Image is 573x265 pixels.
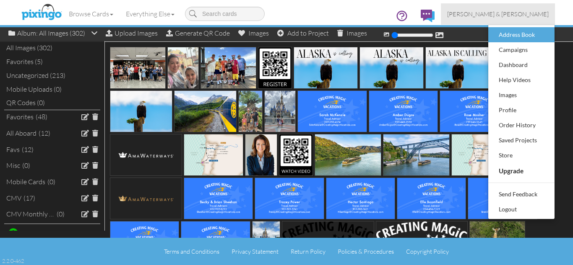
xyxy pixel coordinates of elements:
[164,248,219,255] a: Terms and Conditions
[120,3,181,24] a: Everything Else
[110,221,179,263] img: 20241101-175359-50aa9cd140be-500.jpg
[181,221,250,263] img: 20241101-171732-e015b63b1f63-500.jpg
[110,134,182,176] img: 20250419-122717-77903d169a07-500.png
[338,248,394,255] a: Policies & Procedures
[497,89,546,101] div: Images
[57,209,65,219] div: (0)
[185,7,265,21] input: Search cards
[6,129,36,138] div: All Aboard
[28,230,82,238] strong: Create new Album
[47,177,55,187] div: (0)
[6,161,20,170] div: Misc
[110,90,172,132] img: 20250829-191425-391d3d464d9f-500.jpg
[282,221,374,263] img: 20241030-135249-95dd31f72322-500.png
[488,87,555,103] a: Images
[174,90,237,132] img: 20250829-191412-26e5808864eb-500.jpg
[425,47,490,89] img: 20250829-202645-fcfcb098004c-500.png
[4,41,100,55] div: All Images (302)
[497,44,546,56] div: Campaigns
[497,149,546,162] div: Store
[497,74,546,86] div: Help Videos
[184,178,253,219] img: 20250303-210822-fa8ee8174d5f-500.jpg
[6,209,55,219] div: CMV Monthly Mailers
[297,90,367,132] img: 20250502-195916-4e065b30d25d-500.jpg
[359,47,424,89] img: 20250829-202645-229e32793962-500.png
[201,47,256,89] img: 20250910-204631-35a73ddaf1fa-500.jpeg
[19,2,64,23] img: pixingo logo
[4,82,100,96] div: Mobile Uploads (0)
[232,248,279,255] a: Privacy Statement
[397,178,466,219] img: 20241206-183647-125a0e8ab147-500.jpg
[406,248,449,255] a: Copyright Policy
[497,119,546,131] div: Order History
[497,104,546,116] div: Profile
[167,47,199,89] img: 20250910-204653-f3ff35c8bc6d-500.jpeg
[2,257,24,265] div: 2.2.0-462
[22,161,30,170] div: (0)
[488,118,555,133] a: Order History
[469,221,525,263] img: 20241030-113352-79c3221765f7-500.jpg
[376,221,468,263] img: 20241030-113550-3e3ba0470f7c-500.png
[488,57,555,72] a: Dashboard
[488,148,555,163] a: Store
[8,27,97,39] div: Album: All Images (302)
[264,90,296,132] img: 20250720-205522-9d8bbde15946-500.jpeg
[488,202,555,217] a: Logout
[4,55,100,69] div: Favorites (5)
[369,90,438,132] img: 20250502-194200-9192be74a22b-500.jpg
[255,178,324,219] img: 20241206-193818-3669b214daa3-500.jpg
[497,203,546,216] div: Logout
[451,134,511,176] img: 20250419-114006-2c0b2ad14799-500.jpg
[497,59,546,71] div: Dashboard
[488,133,555,148] a: Saved Projects
[294,47,358,89] img: 20250829-203322-d69bfc9e10d1-500.png
[488,42,555,57] a: Campaigns
[279,134,313,176] img: 20250419-120229-c6af7a595648-500.png
[110,47,166,89] img: 20250916-021152-7b1b12d246c8-500.jpeg
[110,178,182,219] img: 20250419-114004-cb1ee1900a47-500.png
[447,10,549,18] span: [PERSON_NAME] & [PERSON_NAME]
[497,28,546,41] div: Address Book
[4,96,100,110] div: QR Codes (0)
[258,47,292,89] img: 20250829-204213-2584b8e1c894-500.png
[39,129,50,138] div: (12)
[497,164,546,178] div: Upgrade
[6,145,20,154] div: Favs
[497,188,546,201] div: Send Feedback
[315,134,381,176] img: 20250419-120143-8ab369e5853b-500.jpg
[488,103,555,118] a: Profile
[488,187,555,202] a: Send Feedback
[468,178,537,219] img: 20241101-181354-83779d1aeaa1-500.jpg
[326,178,395,219] img: 20241206-183648-0ae2996862f8-500.jpg
[106,27,158,39] div: Upload Images
[488,163,555,179] a: Upgrade
[63,3,120,24] a: Browse Cards
[497,134,546,147] div: Saved Projects
[36,112,47,122] div: (48)
[6,112,34,122] div: Favorites
[23,193,35,203] div: (17)
[488,27,555,42] a: Address Book
[4,69,100,82] div: Uncategorized (213)
[245,134,277,176] img: 20250419-121037-6c6edbb3ed7d-500.jpg
[6,177,45,187] div: Mobile Cards
[238,90,263,132] img: 20250720-205802-699056ed2e54-500.jpeg
[22,145,34,154] div: (12)
[291,248,326,255] a: Return Policy
[440,90,509,132] img: 20250502-193215-61efaaab1b68-500.jpg
[252,221,280,263] img: 20241030-212034-889968a8d69f-500.jpeg
[488,72,555,87] a: Help Videos
[6,193,21,203] div: CMV
[421,10,435,22] img: comments.svg
[184,134,243,176] img: 20250419-121844-e30862df3c1e-500.jpg
[383,134,450,176] img: 20250419-114020-70c32d5ba3cd-500.jpg
[441,3,555,25] a: [PERSON_NAME] & [PERSON_NAME]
